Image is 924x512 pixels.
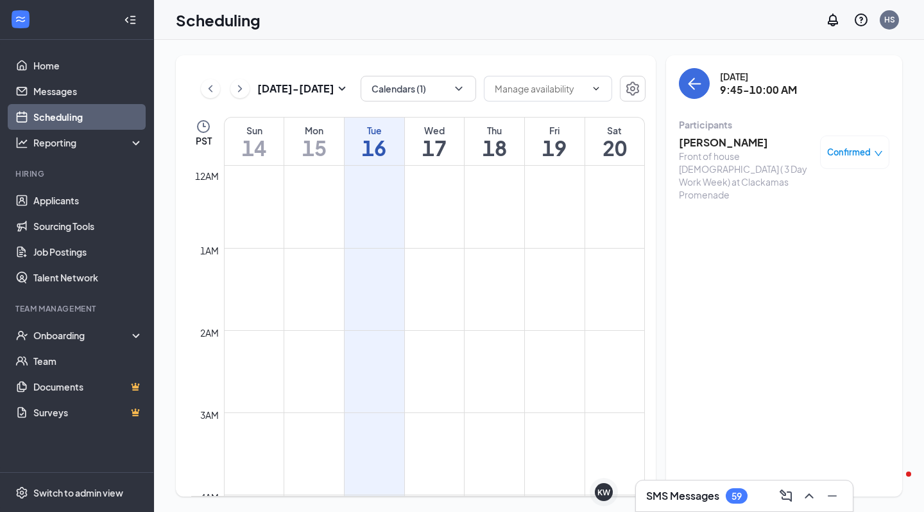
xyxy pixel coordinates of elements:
[33,188,143,213] a: Applicants
[405,118,465,165] a: September 17, 2025
[196,134,212,147] span: PST
[345,137,404,159] h1: 16
[361,76,476,102] button: Calendars (1)ChevronDown
[799,486,819,506] button: ChevronUp
[193,169,221,183] div: 12am
[15,168,141,179] div: Hiring
[33,329,132,342] div: Onboarding
[33,400,143,425] a: SurveysCrown
[225,137,284,159] h1: 14
[230,79,250,98] button: ChevronRight
[827,146,871,159] span: Confirmed
[15,486,28,499] svg: Settings
[597,487,610,498] div: KW
[33,53,143,78] a: Home
[853,12,869,28] svg: QuestionInfo
[679,118,889,131] div: Participants
[225,124,284,137] div: Sun
[33,78,143,104] a: Messages
[33,348,143,374] a: Team
[585,118,644,165] a: September 20, 2025
[284,124,344,137] div: Mon
[465,124,524,137] div: Thu
[176,9,261,31] h1: Scheduling
[284,137,344,159] h1: 15
[33,486,123,499] div: Switch to admin view
[525,118,585,165] a: September 19, 2025
[198,243,221,258] div: 1am
[687,76,702,91] svg: ArrowLeft
[585,137,644,159] h1: 20
[124,13,137,26] svg: Collapse
[620,76,646,102] button: Settings
[14,13,27,26] svg: WorkstreamLogo
[234,81,246,96] svg: ChevronRight
[679,136,814,150] h3: [PERSON_NAME]
[15,329,28,342] svg: UserCheck
[591,84,601,94] svg: ChevronDown
[196,119,211,134] svg: Clock
[525,124,585,137] div: Fri
[345,118,404,165] a: September 16, 2025
[33,213,143,239] a: Sourcing Tools
[720,70,797,83] div: [DATE]
[198,408,221,422] div: 3am
[225,118,284,165] a: September 14, 2025
[679,68,710,99] button: back-button
[33,374,143,400] a: DocumentsCrown
[465,137,524,159] h1: 18
[585,124,644,137] div: Sat
[732,491,742,502] div: 59
[33,136,144,149] div: Reporting
[776,486,796,506] button: ComposeMessage
[201,79,220,98] button: ChevronLeft
[15,303,141,314] div: Team Management
[33,104,143,130] a: Scheduling
[15,136,28,149] svg: Analysis
[778,488,794,504] svg: ComposeMessage
[33,239,143,265] a: Job Postings
[525,137,585,159] h1: 19
[452,82,465,95] svg: ChevronDown
[646,489,719,503] h3: SMS Messages
[204,81,217,96] svg: ChevronLeft
[198,326,221,340] div: 2am
[720,83,797,97] h3: 9:45-10:00 AM
[345,124,404,137] div: Tue
[257,82,334,96] h3: [DATE] - [DATE]
[284,118,344,165] a: September 15, 2025
[801,488,817,504] svg: ChevronUp
[822,486,843,506] button: Minimize
[465,118,524,165] a: September 18, 2025
[405,124,465,137] div: Wed
[405,137,465,159] h1: 17
[625,81,640,96] svg: Settings
[495,82,586,96] input: Manage availability
[334,81,350,96] svg: SmallChevronDown
[679,150,814,201] div: Front of house [DEMOGRAPHIC_DATA] ( 3 Day Work Week) at Clackamas Promenade
[33,265,143,290] a: Talent Network
[874,149,883,158] span: down
[198,490,221,504] div: 4am
[884,14,895,25] div: HS
[825,12,841,28] svg: Notifications
[880,468,911,499] iframe: Intercom live chat
[825,488,840,504] svg: Minimize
